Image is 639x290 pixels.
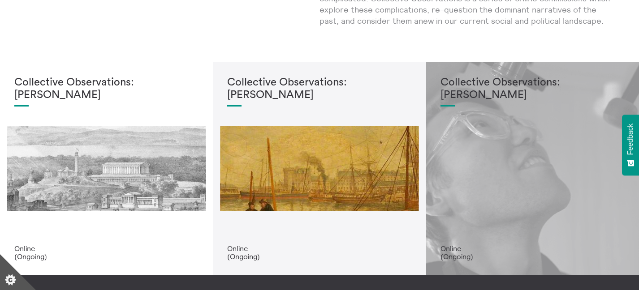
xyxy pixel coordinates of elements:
p: Online [440,244,625,252]
a: The port of Leith Mitchell Collective Observations:[PERSON_NAME] Online (Ongoing) [213,62,426,275]
button: Feedback - Show survey [622,115,639,175]
p: (Ongoing) [440,252,625,260]
p: (Ongoing) [14,252,199,260]
h1: Collective Observations: [PERSON_NAME] [14,77,199,101]
span: Feedback [626,124,635,155]
h1: Collective Observations: [PERSON_NAME] [440,77,625,101]
p: (Ongoing) [227,252,411,260]
a: Screenshot 2021 11 10 at 11 36 46 Collective Observations: [PERSON_NAME] Online (Ongoing) [426,62,639,275]
p: Online [14,244,199,252]
p: Online [227,244,411,252]
h1: Collective Observations: [PERSON_NAME] [227,77,411,101]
